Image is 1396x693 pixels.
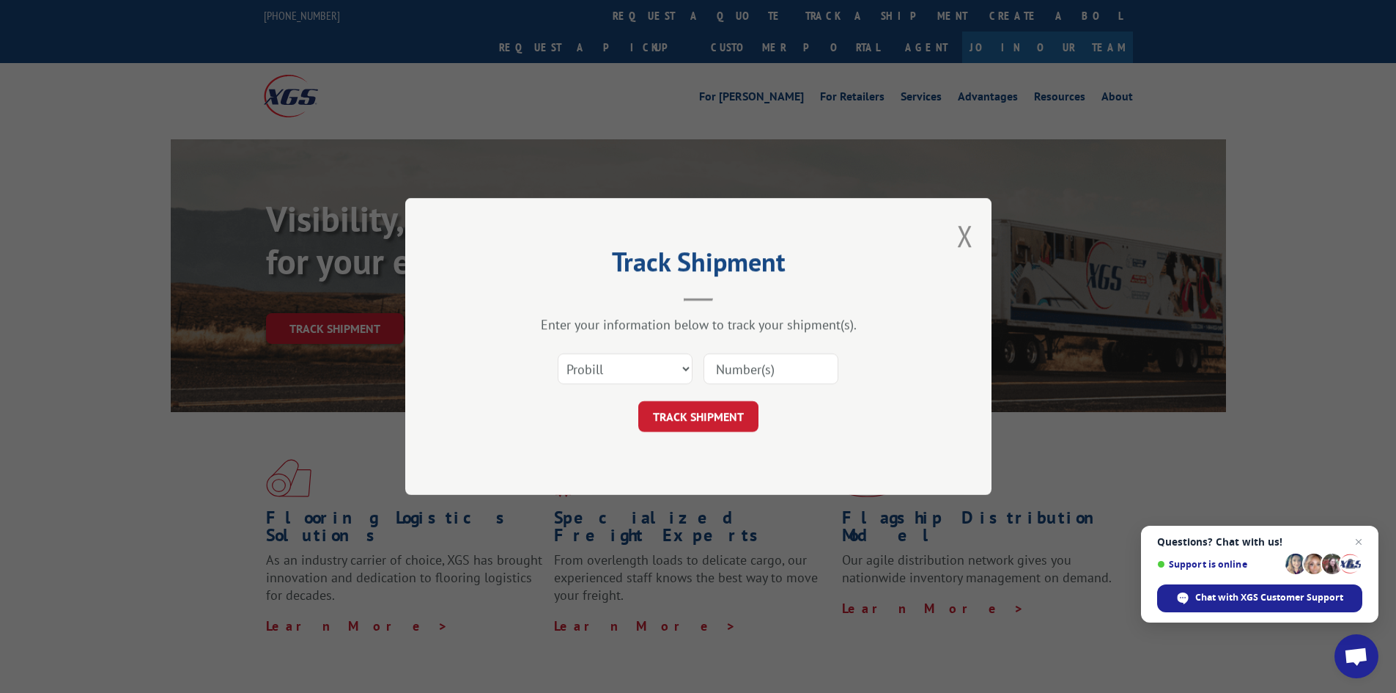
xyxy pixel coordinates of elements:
[1157,559,1280,570] span: Support is online
[638,401,758,432] button: TRACK SHIPMENT
[1157,584,1362,612] div: Chat with XGS Customer Support
[479,316,918,333] div: Enter your information below to track your shipment(s).
[1157,536,1362,548] span: Questions? Chat with us!
[1334,634,1378,678] div: Open chat
[1350,533,1367,551] span: Close chat
[957,216,973,255] button: Close modal
[703,353,838,384] input: Number(s)
[1195,591,1343,604] span: Chat with XGS Customer Support
[479,252,918,279] h2: Track Shipment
